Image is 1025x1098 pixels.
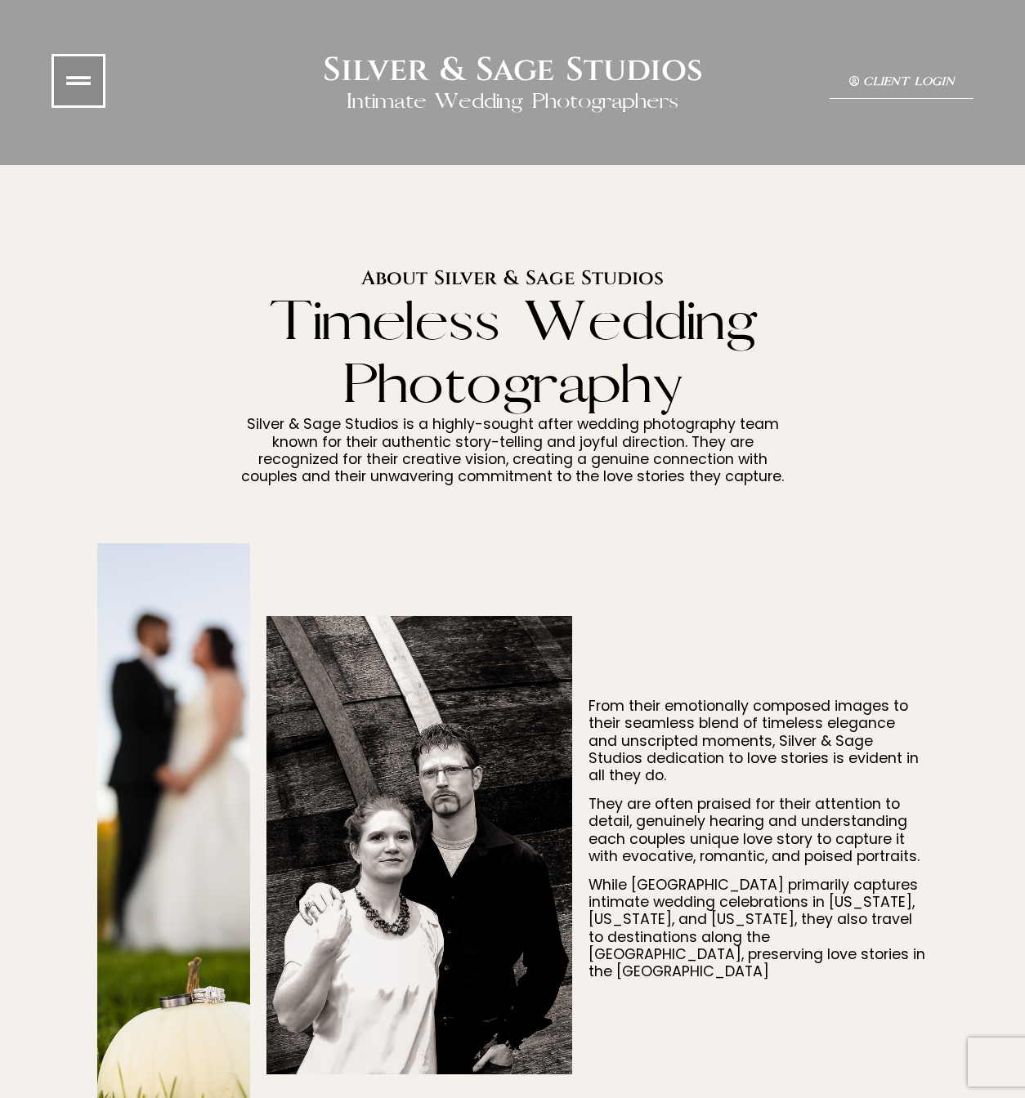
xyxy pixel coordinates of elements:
img: Best Wedding Photographers 1 [266,616,571,1074]
span: While [GEOGRAPHIC_DATA] primarily captures intimate wedding celebrations in [US_STATE], [US_STATE... [589,875,925,981]
h2: Timeless Wedding Photography [190,291,835,417]
h2: About Silver & Sage Studios [51,267,974,291]
span: They are often praised for their attention to detail, genuinely hearing and understanding each co... [589,794,920,865]
span: Client Login [863,76,954,88]
h2: Intimate Wedding Photographers [347,90,678,114]
span: Silver & Sage Studios is a highly-sought after wedding photography team known for their authentic... [241,414,784,485]
h2: Silver & Sage Studios [323,51,703,90]
a: Client Login [830,66,974,99]
span: From their emotionally composed images to their seamless blend of timeless elegance and unscripte... [589,696,919,785]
